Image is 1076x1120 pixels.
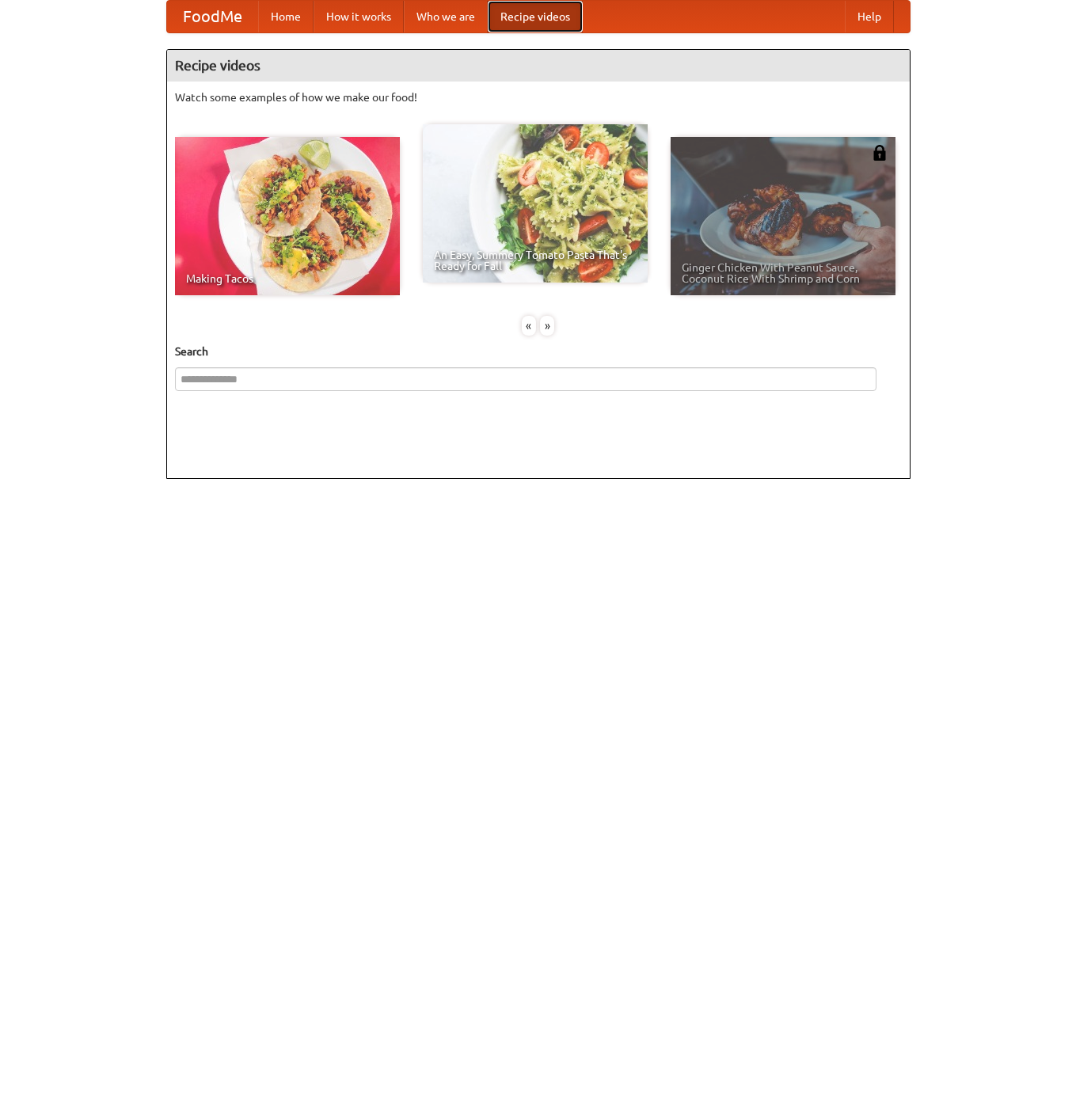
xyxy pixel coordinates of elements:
img: 483408.png [872,145,888,161]
h5: Search [175,344,902,359]
p: Watch some examples of how we make our food! [175,89,902,105]
a: Help [845,1,894,32]
div: « [522,316,536,336]
span: Making Tacos [186,273,389,284]
a: Who we are [404,1,488,32]
span: An Easy, Summery Tomato Pasta That's Ready for Fall [434,249,637,271]
div: » [540,316,554,336]
a: Home [258,1,314,32]
a: How it works [314,1,404,32]
a: An Easy, Summery Tomato Pasta That's Ready for Fall [423,124,648,283]
a: FoodMe [167,1,258,32]
h4: Recipe videos [167,50,910,82]
a: Recipe videos [488,1,583,32]
a: Making Tacos [175,137,400,295]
